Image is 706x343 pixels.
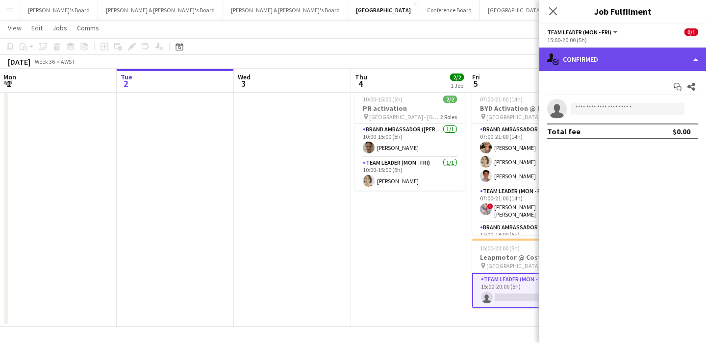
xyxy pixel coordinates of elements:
[32,58,57,65] span: Week 36
[480,0,550,20] button: [GEOGRAPHIC_DATA]
[539,48,706,71] div: Confirmed
[673,126,690,136] div: $0.00
[223,0,348,20] button: [PERSON_NAME] & [PERSON_NAME]'s Board
[486,113,557,121] span: [GEOGRAPHIC_DATA] - [GEOGRAPHIC_DATA]
[355,157,465,191] app-card-role: Team Leader (Mon - Fri)1/110:00-15:00 (5h)[PERSON_NAME]
[486,262,540,269] span: [GEOGRAPHIC_DATA]
[472,253,582,262] h3: Leapmotor @ Costcos
[4,22,25,34] a: View
[451,82,463,89] div: 1 Job
[472,273,582,308] app-card-role: Team Leader (Mon - Fri)0/115:00-20:00 (5h)
[238,73,251,81] span: Wed
[236,78,251,89] span: 3
[472,186,582,222] app-card-role: Team Leader (Mon - Fri)1/107:00-21:00 (14h)![PERSON_NAME] [PERSON_NAME]
[440,113,457,121] span: 2 Roles
[77,24,99,32] span: Comms
[2,78,16,89] span: 1
[472,222,582,255] app-card-role: Brand Ambassador ([PERSON_NAME])2A0/112:00-18:00 (6h)
[443,96,457,103] span: 2/2
[472,124,582,186] app-card-role: Brand Ambassador ([PERSON_NAME])3/307:00-21:00 (14h)[PERSON_NAME][PERSON_NAME][PERSON_NAME]
[480,245,520,252] span: 15:00-20:00 (5h)
[3,73,16,81] span: Mon
[480,96,523,103] span: 07:00-21:00 (14h)
[355,104,465,113] h3: PR activation
[52,24,67,32] span: Jobs
[8,57,30,67] div: [DATE]
[27,22,47,34] a: Edit
[61,58,75,65] div: AWST
[487,203,493,209] span: !
[450,73,464,81] span: 2/2
[369,113,440,121] span: [GEOGRAPHIC_DATA] - [GEOGRAPHIC_DATA]
[119,78,132,89] span: 2
[547,28,611,36] span: Team Leader (Mon - Fri)
[31,24,43,32] span: Edit
[355,124,465,157] app-card-role: Brand Ambassador ([PERSON_NAME])1/110:00-15:00 (5h)[PERSON_NAME]
[20,0,98,20] button: [PERSON_NAME]'s Board
[684,28,698,36] span: 0/1
[98,0,223,20] button: [PERSON_NAME] & [PERSON_NAME]'s Board
[355,73,367,81] span: Thu
[49,22,71,34] a: Jobs
[472,104,582,113] h3: BYD Activation @ HYROX
[547,28,619,36] button: Team Leader (Mon - Fri)
[355,90,465,191] app-job-card: 10:00-15:00 (5h)2/2PR activation [GEOGRAPHIC_DATA] - [GEOGRAPHIC_DATA]2 RolesBrand Ambassador ([P...
[547,126,580,136] div: Total fee
[472,90,582,235] app-job-card: 07:00-21:00 (14h)4/5BYD Activation @ HYROX [GEOGRAPHIC_DATA] - [GEOGRAPHIC_DATA]3 RolesBrand Amba...
[472,73,480,81] span: Fri
[121,73,132,81] span: Tue
[73,22,103,34] a: Comms
[547,36,698,44] div: 15:00-20:00 (5h)
[471,78,480,89] span: 5
[363,96,403,103] span: 10:00-15:00 (5h)
[472,239,582,308] app-job-card: 15:00-20:00 (5h)0/1Leapmotor @ Costcos [GEOGRAPHIC_DATA]1 RoleTeam Leader (Mon - Fri)0/115:00-20:...
[8,24,22,32] span: View
[419,0,480,20] button: Conference Board
[348,0,419,20] button: [GEOGRAPHIC_DATA]
[353,78,367,89] span: 4
[539,5,706,18] h3: Job Fulfilment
